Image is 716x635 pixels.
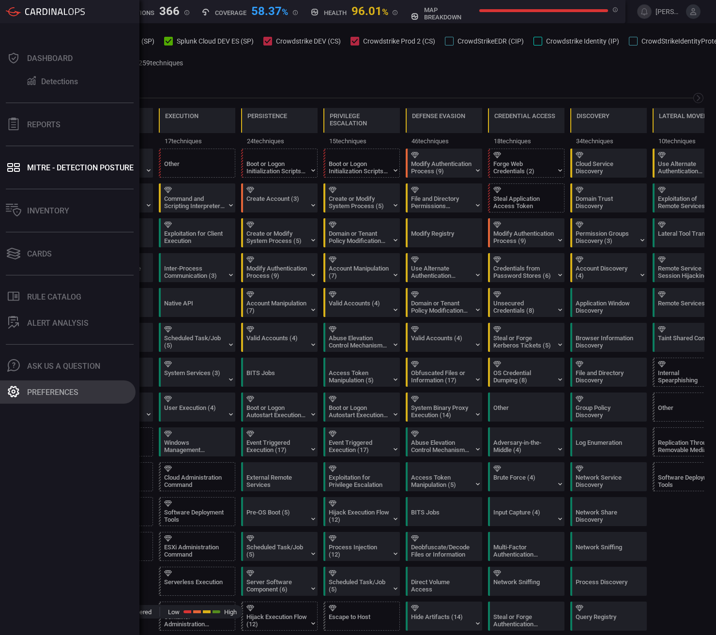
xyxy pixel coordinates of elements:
[251,4,288,16] div: 58.37
[570,323,647,352] div: T1217: Browser Information Discovery
[493,404,554,419] div: Other
[76,462,153,491] div: T1659: Content Injection (Not covered)
[570,358,647,387] div: T1083: File and Directory Discovery
[488,532,564,561] div: T1621: Multi-Factor Authentication Request Generation
[576,474,636,488] div: Network Service Discovery
[576,613,636,628] div: Query Registry
[329,404,389,419] div: Boot or Logon Autostart Execution (14)
[488,218,564,247] div: T1556: Modify Authentication Process
[493,265,554,279] div: Credentials from Password Stores (6)
[488,393,564,422] div: Other
[406,323,482,352] div: T1078: Valid Accounts
[406,108,482,149] div: TA0005: Defense Evasion
[576,230,636,244] div: Permission Groups Discovery (3)
[282,7,288,17] span: %
[488,602,564,631] div: T1649: Steal or Forge Authentication Certificates
[241,567,318,596] div: T1505: Server Software Component
[576,578,636,593] div: Process Discovery
[329,509,389,523] div: Hijack Execution Flow (12)
[323,133,400,149] div: 15 techniques
[411,195,472,210] div: File and Directory Permissions Modification (2)
[323,462,400,491] div: T1068: Exploitation for Privilege Escalation
[241,462,318,491] div: T1133: External Remote Services
[159,4,180,16] div: 366
[263,36,341,45] button: Crowdstrike DEV (CS)
[494,112,555,120] div: Credential Access
[329,613,389,628] div: Escape to Host
[159,393,235,422] div: T1204: User Execution
[164,613,225,628] div: Container Administration Command
[382,7,388,17] span: %
[329,160,389,175] div: Boot or Logon Initialization Scripts (5)
[159,133,235,149] div: 17 techniques
[488,427,564,456] div: T1557: Adversary-in-the-Middle
[576,509,636,523] div: Network Share Discovery
[411,404,472,419] div: System Binary Proxy Execution (14)
[406,358,482,387] div: T1027: Obfuscated Files or Information
[406,602,482,631] div: T1564: Hide Artifacts
[493,369,554,384] div: OS Credential Dumping (8)
[76,393,153,422] div: T1195: Supply Chain Compromise
[241,323,318,352] div: T1078: Valid Accounts
[241,253,318,282] div: T1556: Modify Authentication Process
[241,183,318,212] div: T1136: Create Account
[411,578,472,593] div: Direct Volume Access
[363,37,435,45] span: Crowdstrike Prod 2 (CS)
[164,544,225,558] div: ESXi Administration Command
[165,112,198,120] div: Execution
[406,532,482,561] div: T1140: Deobfuscate/Decode Files or Information
[246,369,307,384] div: BITS Jobs
[27,318,89,328] div: ALERT ANALYSIS
[445,36,524,45] button: CrowdStrikeEDR (CIP)
[159,108,235,149] div: TA0002: Execution
[27,120,61,129] div: Reports
[570,462,647,491] div: T1046: Network Service Discovery
[76,149,153,178] div: T1566: Phishing
[159,218,235,247] div: T1203: Exploitation for Client Execution
[246,160,307,175] div: Boot or Logon Initialization Scripts (5)
[164,265,225,279] div: Inter-Process Communication (3)
[324,9,347,16] h5: Health
[488,183,564,212] div: T1528: Steal Application Access Token
[493,300,554,314] div: Unsecured Credentials (8)
[493,544,554,558] div: Multi-Factor Authentication Request Generation
[159,427,235,456] div: T1047: Windows Management Instrumentation
[323,567,400,596] div: T1053: Scheduled Task/Job
[323,323,400,352] div: T1548: Abuse Elevation Control Mechanism
[241,108,318,149] div: TA0003: Persistence
[247,112,287,120] div: Persistence
[493,578,554,593] div: Network Sniffing
[570,133,647,149] div: 34 techniques
[406,497,482,526] div: T1197: BITS Jobs
[406,218,482,247] div: T1112: Modify Registry
[576,160,636,175] div: Cloud Service Discovery
[570,288,647,317] div: T1010: Application Window Discovery (Not covered)
[164,195,225,210] div: Command and Scripting Interpreter (12)
[159,602,235,631] div: T1609: Container Administration Command (Not covered)
[159,358,235,387] div: T1569: System Services
[164,36,254,45] button: Splunk Cloud DEV ES (SP)
[488,567,564,596] div: T1040: Network Sniffing
[329,265,389,279] div: Account Manipulation (7)
[546,37,619,45] span: Crowdstrike Identity (IP)
[241,218,318,247] div: T1543: Create or Modify System Process
[159,462,235,491] div: T1651: Cloud Administration Command
[570,393,647,422] div: T1615: Group Policy Discovery
[493,160,554,175] div: Forge Web Credentials (2)
[493,509,554,523] div: Input Capture (4)
[323,532,400,561] div: T1055: Process Injection
[246,509,307,523] div: Pre-OS Boot (5)
[241,133,318,149] div: 24 techniques
[323,497,400,526] div: T1574: Hijack Execution Flow
[241,427,318,456] div: T1546: Event Triggered Execution
[215,9,246,16] h5: Coverage
[159,149,235,178] div: Other
[570,427,647,456] div: T1654: Log Enumeration
[246,230,307,244] div: Create or Modify System Process (5)
[159,532,235,561] div: T1675: ESXi Administration Command
[98,59,183,67] p: Showing 259 / 259 techniques
[76,288,153,317] div: T1190: Exploit Public-Facing Application
[406,149,482,178] div: T1556: Modify Authentication Process
[164,300,225,314] div: Native API
[488,149,564,178] div: T1606: Forge Web Credentials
